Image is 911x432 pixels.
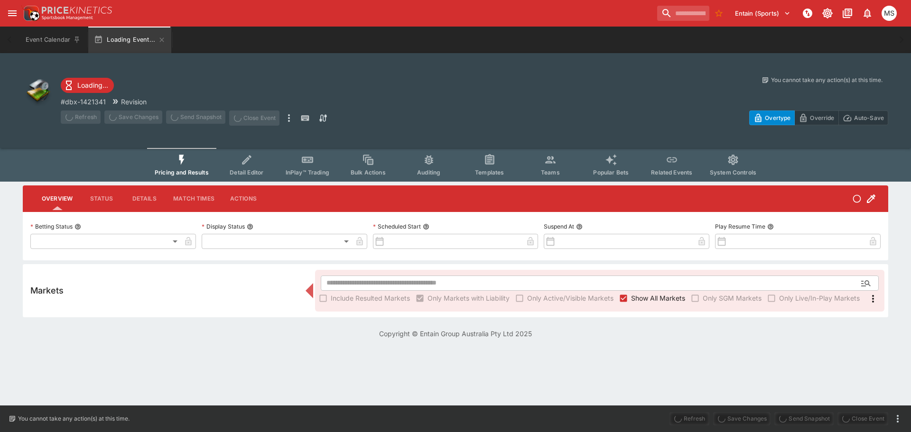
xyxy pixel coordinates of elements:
[729,6,796,21] button: Select Tenant
[147,148,764,182] div: Event type filters
[247,223,253,230] button: Display Status
[222,187,265,210] button: Actions
[767,223,774,230] button: Play Resume Time
[4,5,21,22] button: open drawer
[428,293,510,303] span: Only Markets with Liability
[202,222,245,230] p: Display Status
[657,6,709,21] input: search
[88,27,171,53] button: Loading Event...
[230,169,263,176] span: Detail Editor
[765,113,790,123] p: Overtype
[121,97,147,107] p: Revision
[155,169,209,176] span: Pricing and Results
[166,187,222,210] button: Match Times
[42,7,112,14] img: PriceKinetics
[854,113,884,123] p: Auto-Save
[74,223,81,230] button: Betting Status
[651,169,692,176] span: Related Events
[283,110,295,126] button: more
[30,285,64,296] h5: Markets
[819,5,836,22] button: Toggle light/dark mode
[593,169,629,176] span: Popular Bets
[541,169,560,176] span: Teams
[527,293,614,303] span: Only Active/Visible Markets
[749,110,888,125] div: Start From
[879,3,900,24] button: Matthew Scott
[42,16,93,20] img: Sportsbook Management
[80,187,123,210] button: Status
[30,222,73,230] p: Betting Status
[892,413,903,424] button: more
[810,113,834,123] p: Override
[475,169,504,176] span: Templates
[794,110,838,125] button: Override
[710,169,756,176] span: System Controls
[123,187,166,210] button: Details
[715,222,765,230] p: Play Resume Time
[799,5,816,22] button: NOT Connected to PK
[859,5,876,22] button: Notifications
[331,293,410,303] span: Include Resulted Markets
[77,80,108,90] p: Loading...
[771,76,883,84] p: You cannot take any action(s) at this time.
[286,169,329,176] span: InPlay™ Trading
[544,222,574,230] p: Suspend At
[779,293,860,303] span: Only Live/In-Play Markets
[838,110,888,125] button: Auto-Save
[749,110,795,125] button: Overtype
[20,27,86,53] button: Event Calendar
[882,6,897,21] div: Matthew Scott
[711,6,726,21] button: No Bookmarks
[867,293,879,304] svg: More
[351,169,386,176] span: Bulk Actions
[21,4,40,23] img: PriceKinetics Logo
[61,97,106,107] p: Copy To Clipboard
[373,222,421,230] p: Scheduled Start
[631,293,685,303] span: Show All Markets
[417,169,440,176] span: Auditing
[857,275,874,292] button: Open
[34,187,80,210] button: Overview
[23,76,53,106] img: other.png
[703,293,762,303] span: Only SGM Markets
[576,223,583,230] button: Suspend At
[423,223,429,230] button: Scheduled Start
[18,414,130,423] p: You cannot take any action(s) at this time.
[839,5,856,22] button: Documentation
